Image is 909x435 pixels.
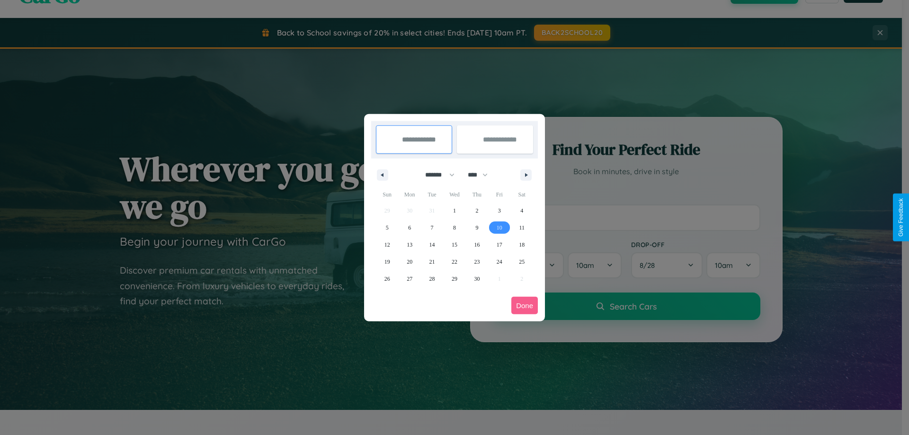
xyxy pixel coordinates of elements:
span: 10 [497,219,502,236]
span: Wed [443,187,465,202]
button: 25 [511,253,533,270]
span: 29 [452,270,457,287]
span: 12 [384,236,390,253]
button: 5 [376,219,398,236]
button: 18 [511,236,533,253]
span: 30 [474,270,480,287]
span: 19 [384,253,390,270]
span: 1 [453,202,456,219]
button: 21 [421,253,443,270]
span: 13 [407,236,412,253]
span: 20 [407,253,412,270]
button: 8 [443,219,465,236]
button: 20 [398,253,420,270]
button: 29 [443,270,465,287]
span: Thu [466,187,488,202]
span: 11 [519,219,525,236]
span: Tue [421,187,443,202]
span: Sun [376,187,398,202]
button: 17 [488,236,510,253]
button: 22 [443,253,465,270]
span: 15 [452,236,457,253]
span: 8 [453,219,456,236]
span: Fri [488,187,510,202]
button: Done [511,297,538,314]
button: 11 [511,219,533,236]
span: Sat [511,187,533,202]
button: 7 [421,219,443,236]
span: 9 [475,219,478,236]
span: 17 [497,236,502,253]
span: 7 [431,219,434,236]
span: 26 [384,270,390,287]
button: 2 [466,202,488,219]
span: 2 [475,202,478,219]
button: 1 [443,202,465,219]
span: 21 [429,253,435,270]
span: 6 [408,219,411,236]
button: 30 [466,270,488,287]
button: 27 [398,270,420,287]
button: 23 [466,253,488,270]
span: 16 [474,236,480,253]
button: 28 [421,270,443,287]
span: 14 [429,236,435,253]
button: 24 [488,253,510,270]
span: 24 [497,253,502,270]
button: 13 [398,236,420,253]
button: 12 [376,236,398,253]
span: 5 [386,219,389,236]
button: 19 [376,253,398,270]
span: 28 [429,270,435,287]
button: 10 [488,219,510,236]
button: 26 [376,270,398,287]
button: 4 [511,202,533,219]
button: 14 [421,236,443,253]
button: 9 [466,219,488,236]
button: 15 [443,236,465,253]
button: 6 [398,219,420,236]
span: 25 [519,253,525,270]
span: 3 [498,202,501,219]
span: 4 [520,202,523,219]
button: 16 [466,236,488,253]
span: Mon [398,187,420,202]
span: 18 [519,236,525,253]
span: 27 [407,270,412,287]
button: 3 [488,202,510,219]
span: 23 [474,253,480,270]
span: 22 [452,253,457,270]
div: Give Feedback [898,198,904,237]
